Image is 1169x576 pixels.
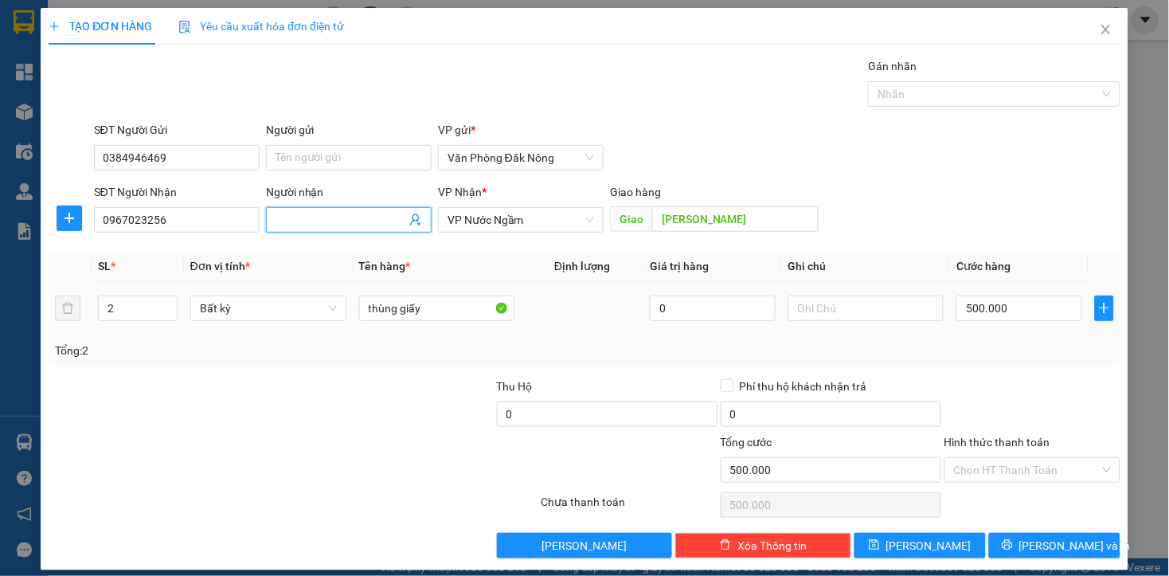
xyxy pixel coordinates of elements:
[737,537,807,554] span: Xóa Thông tin
[359,260,411,272] span: Tên hàng
[1002,539,1013,552] span: printer
[55,342,452,359] div: Tổng: 2
[55,296,80,321] button: delete
[409,214,422,226] span: user-add
[652,206,819,232] input: Dọc đường
[721,436,772,449] span: Tổng cước
[49,20,152,33] span: TẠO ĐƠN HÀNG
[190,260,250,272] span: Đơn vị tính
[200,296,337,320] span: Bất kỳ
[1084,8,1128,53] button: Close
[1096,302,1113,315] span: plus
[94,121,260,139] div: SĐT Người Gửi
[497,533,673,558] button: [PERSON_NAME]
[869,539,880,552] span: save
[57,212,81,225] span: plus
[650,296,775,321] input: 0
[1019,537,1131,554] span: [PERSON_NAME] và In
[49,21,60,32] span: plus
[178,20,345,33] span: Yêu cầu xuất hóa đơn điện tử
[94,183,260,201] div: SĐT Người Nhận
[554,260,610,272] span: Định lượng
[886,537,972,554] span: [PERSON_NAME]
[266,121,432,139] div: Người gửi
[854,533,986,558] button: save[PERSON_NAME]
[1095,296,1114,321] button: plus
[956,260,1011,272] span: Cước hàng
[542,537,628,554] span: [PERSON_NAME]
[98,260,111,272] span: SL
[782,251,951,282] th: Ghi chú
[610,186,661,198] span: Giao hàng
[438,186,482,198] span: VP Nhận
[266,183,432,201] div: Người nhận
[675,533,851,558] button: deleteXóa Thông tin
[359,296,515,321] input: VD: Bàn, Ghế
[650,260,709,272] span: Giá trị hàng
[178,21,191,33] img: icon
[788,296,944,321] input: Ghi Chú
[540,493,719,521] div: Chưa thanh toán
[733,378,874,395] span: Phí thu hộ khách nhận trả
[57,206,82,231] button: plus
[1100,23,1112,36] span: close
[720,539,731,552] span: delete
[944,436,1050,449] label: Hình thức thanh toán
[610,206,652,232] span: Giao
[989,533,1120,558] button: printer[PERSON_NAME] và In
[438,121,604,139] div: VP gửi
[868,60,917,72] label: Gán nhãn
[497,380,533,393] span: Thu Hộ
[448,208,594,232] span: VP Nước Ngầm
[448,146,594,170] span: Văn Phòng Đăk Nông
